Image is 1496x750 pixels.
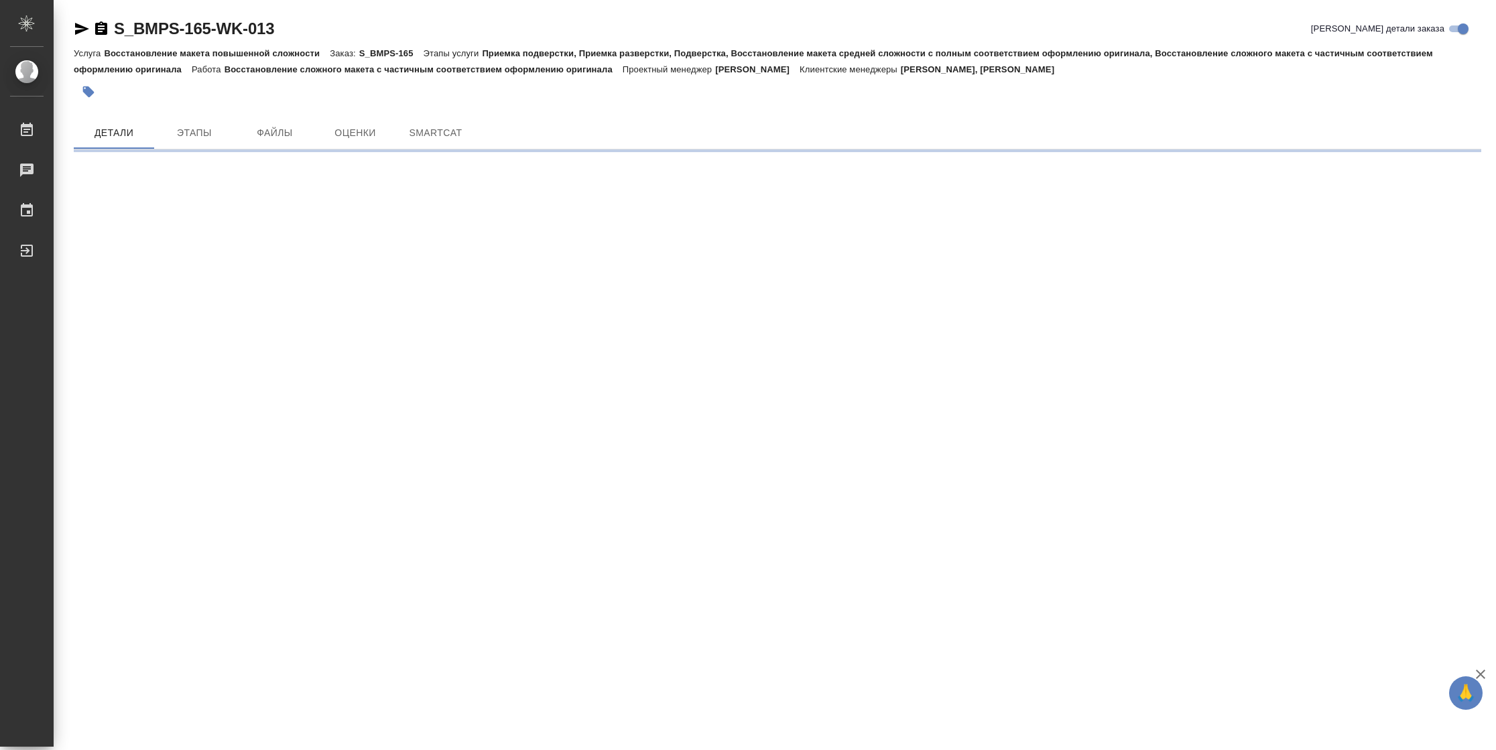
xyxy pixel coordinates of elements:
[1454,679,1477,707] span: 🙏
[74,77,103,107] button: Добавить тэг
[162,125,227,141] span: Этапы
[104,48,330,58] p: Восстановление макета повышенной сложности
[800,64,901,74] p: Клиентские менеджеры
[403,125,468,141] span: SmartCat
[359,48,424,58] p: S_BMPS-165
[715,64,800,74] p: [PERSON_NAME]
[93,21,109,37] button: Скопировать ссылку
[225,64,623,74] p: Восстановление сложного макета с частичным соответствием оформлению оригинала
[424,48,483,58] p: Этапы услуги
[330,48,359,58] p: Заказ:
[74,48,104,58] p: Услуга
[74,21,90,37] button: Скопировать ссылку для ЯМессенджера
[901,64,1064,74] p: [PERSON_NAME], [PERSON_NAME]
[243,125,307,141] span: Файлы
[192,64,225,74] p: Работа
[623,64,715,74] p: Проектный менеджер
[1311,22,1444,36] span: [PERSON_NAME] детали заказа
[82,125,146,141] span: Детали
[74,48,1433,74] p: Приемка подверстки, Приемка разверстки, Подверстка, Восстановление макета средней сложности с пол...
[114,19,274,38] a: S_BMPS-165-WK-013
[1449,676,1483,710] button: 🙏
[323,125,387,141] span: Оценки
